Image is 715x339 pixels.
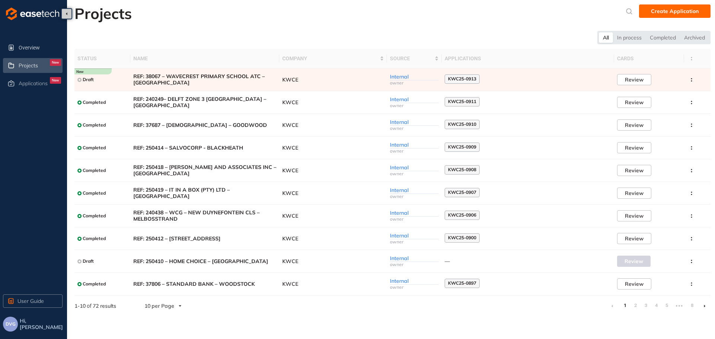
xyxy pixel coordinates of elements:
span: Review [625,121,643,129]
span: Completed [83,168,106,173]
div: Internal [390,96,439,103]
div: Internal [390,255,439,262]
span: DVG [6,322,16,327]
span: Overview [19,40,61,55]
a: 2 [632,300,639,311]
span: REF: 37687 – [DEMOGRAPHIC_DATA] – GOODWOOD [133,122,276,128]
th: Status [74,49,130,68]
span: Draft [83,77,94,82]
button: Review [617,210,651,221]
button: Review [617,97,651,108]
th: Company [279,49,387,68]
div: All [599,32,613,43]
div: Completed [646,32,680,43]
span: REF: 250410 – HOME CHOICE – [GEOGRAPHIC_DATA] [133,258,276,265]
div: Internal [390,233,439,239]
div: New [50,77,61,84]
span: Review [625,189,643,197]
button: DVG [3,317,18,332]
h2: Projects [74,4,132,22]
div: Archived [680,32,709,43]
a: 1 [621,300,629,311]
div: Internal [390,210,439,217]
div: Internal [390,119,439,126]
div: owner [390,126,439,131]
div: owner [390,194,439,199]
span: Create Application [651,7,699,15]
span: KWC25-0910 [448,122,476,127]
div: of [63,302,128,310]
span: Review [625,98,643,106]
li: Next Page [699,300,711,312]
span: Projects [19,63,38,69]
span: Hi, [PERSON_NAME] [20,318,64,330]
div: Internal [390,74,439,80]
li: Next 5 Pages [673,300,685,312]
span: ••• [673,300,685,312]
span: REF: 240249– DELFT ZONE 3 [GEOGRAPHIC_DATA] – [GEOGRAPHIC_DATA] [133,96,276,109]
span: KWCE [282,213,384,219]
div: Internal [390,187,439,194]
span: REF: 250419 – IT IN A BOX (PTY) LTD – [GEOGRAPHIC_DATA] [133,187,276,199]
span: Completed [83,236,106,241]
span: Applications [19,80,48,87]
span: Completed [83,191,106,196]
span: 72 results [93,303,116,309]
button: Review [617,278,651,290]
div: owner [390,148,439,154]
div: Internal [390,278,439,285]
span: KWCE [282,77,384,83]
div: owner [390,239,439,244]
a: 5 [663,300,670,311]
span: Completed [83,281,106,287]
span: Company [282,54,378,63]
span: KWC25-0911 [448,99,476,104]
span: KWC25-0900 [448,235,476,240]
button: Create Application [639,4,711,18]
span: Review [625,234,643,243]
button: Review [617,74,651,85]
span: REF: 250414 – SALVOCORP - BLACKHEATH [133,145,276,151]
span: KWCE [282,145,384,151]
span: Completed [83,213,106,218]
span: KWC25-0908 [448,167,476,172]
span: KWC25-0913 [448,76,476,81]
span: Completed [83,100,106,105]
div: In process [613,32,646,43]
li: Previous Page [606,300,618,312]
button: Review [617,233,651,244]
span: Review [625,144,643,152]
span: KWCE [282,236,384,242]
div: owner [390,103,439,108]
span: Source [390,54,433,63]
span: KWCE [282,99,384,106]
button: Review [617,142,651,153]
th: Name [130,49,279,68]
button: Review [617,165,651,176]
span: REF: 250412 – [STREET_ADDRESS] [133,236,276,242]
span: KWC25-0897 [448,281,476,286]
a: 4 [652,300,660,311]
span: Completed [83,145,106,150]
span: Review [625,212,643,220]
span: Review [625,166,643,175]
img: logo [6,7,59,20]
th: Cards [614,49,684,68]
li: 3 [642,300,649,312]
div: owner [390,80,439,86]
div: owner [390,171,439,176]
button: Review [617,188,651,199]
th: Applications [442,49,614,68]
div: owner [390,285,439,290]
span: KWC25-0906 [448,212,476,218]
button: Review [617,119,651,131]
a: 8 [688,300,696,311]
span: REF: 38067 – WAVECREST PRIMARY SCHOOL ATC – [GEOGRAPHIC_DATA] [133,73,276,86]
div: Internal [390,142,439,148]
span: Draft [83,259,94,264]
span: KWCE [282,190,384,196]
span: REF: 37806 – STANDARD BANK – WOODSTOCK [133,281,276,287]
